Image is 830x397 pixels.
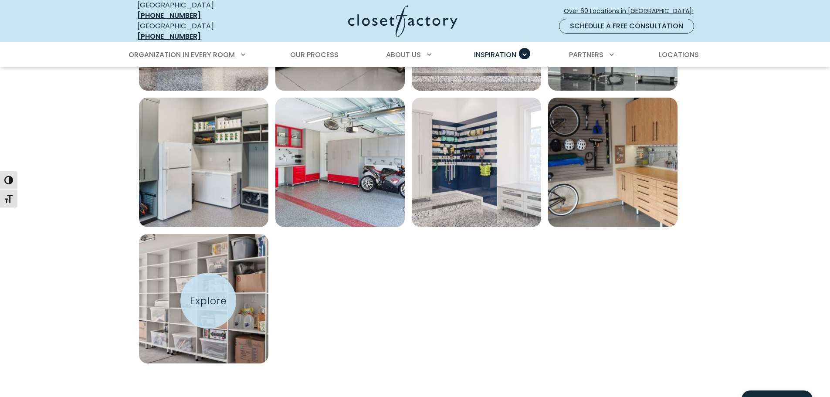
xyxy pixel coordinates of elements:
a: Open inspiration gallery to preview enlarged image [139,234,268,363]
a: Over 60 Locations in [GEOGRAPHIC_DATA]! [563,3,701,19]
img: Gray mudroom-style garage design with full-height cabinets, wire baskets, overhead cubbies, and b... [139,98,268,227]
img: Closet Factory Logo [348,5,457,37]
a: Open inspiration gallery to preview enlarged image [412,98,541,227]
span: Inspiration [474,50,516,60]
img: Warm wood-toned garage storage with bikes mounted on slat wall panels and cabinetry organizing he... [548,98,678,227]
span: Over 60 Locations in [GEOGRAPHIC_DATA]! [564,7,701,16]
a: Open inspiration gallery to preview enlarged image [139,98,268,227]
a: [PHONE_NUMBER] [137,10,201,20]
a: [PHONE_NUMBER] [137,31,201,41]
img: Garage wall with full-height white cabinetry, open cubbies [139,234,268,363]
span: Organization in Every Room [129,50,235,60]
span: About Us [386,50,421,60]
a: Open inspiration gallery to preview enlarged image [548,98,678,227]
span: Our Process [290,50,339,60]
nav: Primary Menu [122,43,708,67]
img: Garage with gray cabinets and glossy red drawers, slatwall organizer system, heavy-duty hooks, an... [275,98,405,227]
span: Partners [569,50,603,60]
img: Garage setup with mounted sports gear organizers, cabinetry with lighting, and a wraparound bench [412,98,541,227]
a: Open inspiration gallery to preview enlarged image [275,98,405,227]
a: Schedule a Free Consultation [559,19,694,34]
span: Locations [659,50,699,60]
div: [GEOGRAPHIC_DATA] [137,21,264,42]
